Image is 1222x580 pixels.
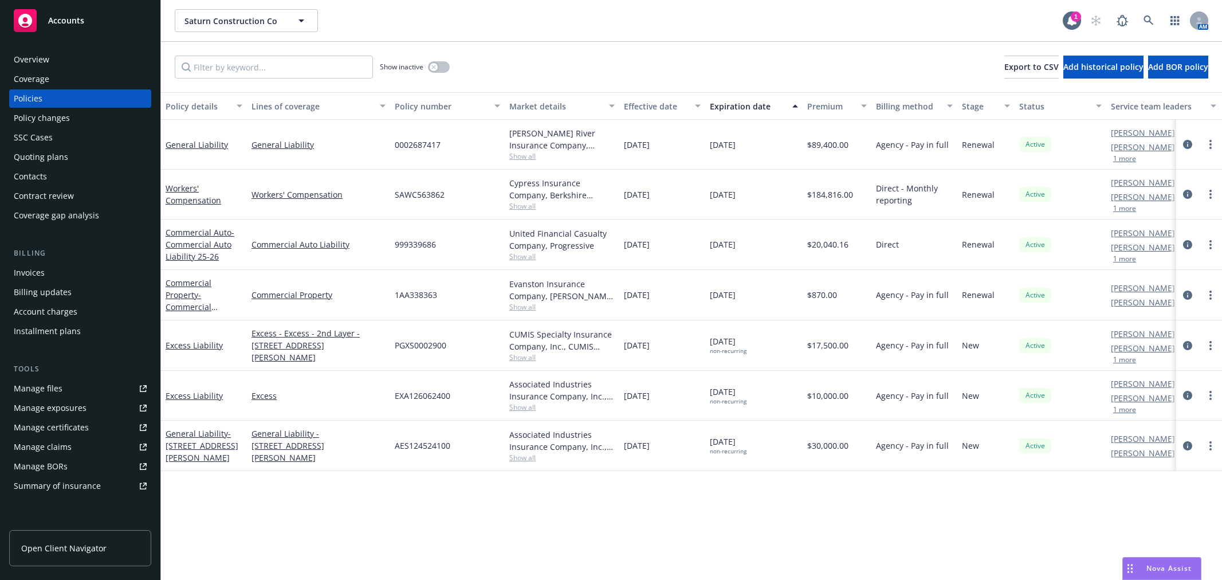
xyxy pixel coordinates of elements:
[14,89,42,108] div: Policies
[1113,155,1136,162] button: 1 more
[9,518,151,530] div: Analytics hub
[962,100,997,112] div: Stage
[1181,288,1195,302] a: circleInformation
[1181,238,1195,252] a: circleInformation
[710,100,785,112] div: Expiration date
[876,139,949,151] span: Agency - Pay in full
[710,139,736,151] span: [DATE]
[509,278,615,302] div: Evanston Insurance Company, [PERSON_NAME] Insurance, Amwins
[9,438,151,456] a: Manage claims
[710,189,736,201] span: [DATE]
[14,148,68,166] div: Quoting plans
[1123,558,1137,579] div: Drag to move
[9,399,151,417] span: Manage exposures
[1137,9,1160,32] a: Search
[14,264,45,282] div: Invoices
[1204,288,1217,302] a: more
[1111,141,1175,153] a: [PERSON_NAME]
[395,100,488,112] div: Policy number
[9,5,151,37] a: Accounts
[509,201,615,211] span: Show all
[624,390,650,402] span: [DATE]
[710,386,746,405] span: [DATE]
[876,100,940,112] div: Billing method
[509,378,615,402] div: Associated Industries Insurance Company, Inc., AmTrust Financial Services, CRC Group
[807,440,848,452] span: $30,000.00
[509,352,615,362] span: Show all
[1181,138,1195,151] a: circleInformation
[1113,256,1136,262] button: 1 more
[876,440,949,452] span: Agency - Pay in full
[184,15,284,27] span: Saturn Construction Co
[710,436,746,455] span: [DATE]
[252,289,386,301] a: Commercial Property
[166,390,223,401] a: Excess Liability
[9,264,151,282] a: Invoices
[1111,100,1204,112] div: Service team leaders
[509,151,615,161] span: Show all
[166,289,218,324] span: - Commercial Property
[14,206,99,225] div: Coverage gap analysis
[14,399,87,417] div: Manage exposures
[9,206,151,225] a: Coverage gap analysis
[9,477,151,495] a: Summary of insurance
[962,189,995,201] span: Renewal
[21,542,107,554] span: Open Client Navigator
[1204,138,1217,151] a: more
[9,363,151,375] div: Tools
[1113,356,1136,363] button: 1 more
[1181,389,1195,402] a: circleInformation
[14,128,53,147] div: SSC Cases
[509,402,615,412] span: Show all
[962,440,979,452] span: New
[1146,563,1192,573] span: Nova Assist
[1024,189,1047,199] span: Active
[807,289,837,301] span: $870.00
[166,100,230,112] div: Policy details
[1024,340,1047,351] span: Active
[247,92,390,120] button: Lines of coverage
[1204,389,1217,402] a: more
[1111,378,1175,390] a: [PERSON_NAME]
[9,128,151,147] a: SSC Cases
[624,189,650,201] span: [DATE]
[14,418,89,437] div: Manage certificates
[505,92,619,120] button: Market details
[1111,227,1175,239] a: [PERSON_NAME]
[395,339,446,351] span: PGXS0002900
[14,283,72,301] div: Billing updates
[395,238,436,250] span: 999339686
[9,418,151,437] a: Manage certificates
[962,139,995,151] span: Renewal
[624,238,650,250] span: [DATE]
[1106,92,1221,120] button: Service team leaders
[710,347,746,355] div: non-recurring
[1204,187,1217,201] a: more
[9,457,151,476] a: Manage BORs
[1148,61,1208,72] span: Add BOR policy
[175,9,318,32] button: Saturn Construction Co
[1204,439,1217,453] a: more
[1024,290,1047,300] span: Active
[807,100,854,112] div: Premium
[1111,9,1134,32] a: Report a Bug
[14,303,77,321] div: Account charges
[395,189,445,201] span: SAWC563862
[9,167,151,186] a: Contacts
[509,429,615,453] div: Associated Industries Insurance Company, Inc., AmTrust Financial Services, CRC Group
[252,238,386,250] a: Commercial Auto Liability
[9,89,151,108] a: Policies
[1113,406,1136,413] button: 1 more
[509,252,615,261] span: Show all
[509,302,615,312] span: Show all
[1111,127,1175,139] a: [PERSON_NAME]
[9,283,151,301] a: Billing updates
[1111,282,1175,294] a: [PERSON_NAME]
[962,390,979,402] span: New
[1024,390,1047,401] span: Active
[624,139,650,151] span: [DATE]
[1181,187,1195,201] a: circleInformation
[1111,392,1175,404] a: [PERSON_NAME]
[1181,439,1195,453] a: circleInformation
[380,62,423,72] span: Show inactive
